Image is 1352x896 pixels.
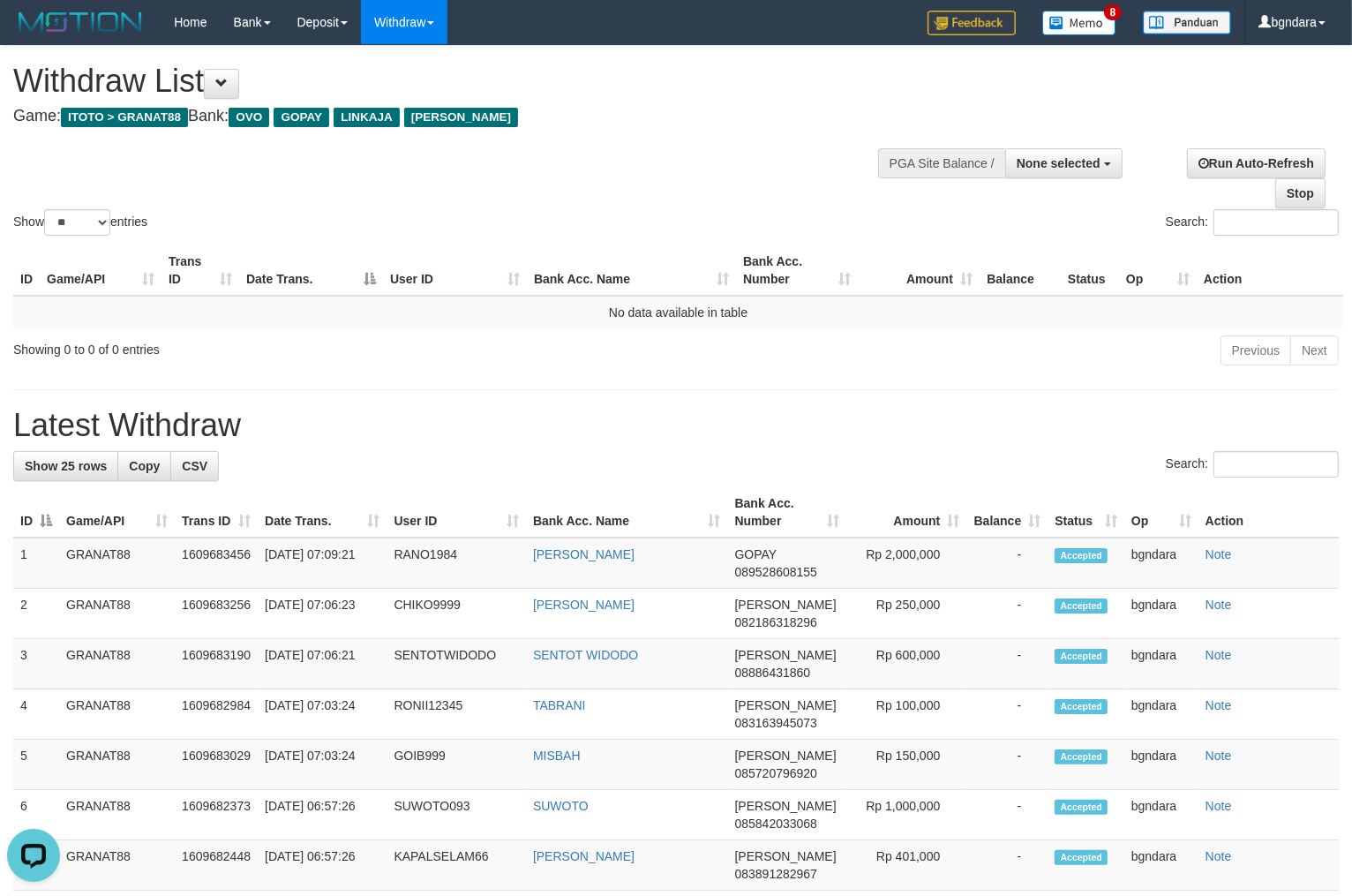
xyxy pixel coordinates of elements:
[1206,648,1232,662] a: Note
[533,799,589,813] a: SUWOTO
[1055,699,1108,714] span: Accepted
[13,538,59,589] td: 1
[846,538,966,589] td: Rp 2,000,000
[258,487,387,538] th: Date Trans.: activate to sort column ascending
[1206,749,1232,763] a: Note
[170,451,219,481] a: CSV
[533,598,635,612] a: [PERSON_NAME]
[1206,799,1232,813] a: Note
[59,840,175,891] td: GRANAT88
[13,209,147,236] label: Show entries
[735,565,817,579] span: Copy 089528608155 to clipboard
[1061,245,1119,296] th: Status
[25,459,107,473] span: Show 25 rows
[258,740,387,790] td: [DATE] 07:03:24
[846,689,966,740] td: Rp 100,000
[387,639,526,689] td: SENTOTWIDODO
[258,689,387,740] td: [DATE] 07:03:24
[1048,487,1124,538] th: Status: activate to sort column ascending
[1124,790,1198,840] td: bgndara
[533,849,635,863] a: [PERSON_NAME]
[735,547,777,561] span: GOPAY
[387,840,526,891] td: KAPALSELAM66
[175,538,258,589] td: 1609683456
[274,108,329,127] span: GOPAY
[13,790,59,840] td: 6
[1055,548,1108,563] span: Accepted
[59,487,175,538] th: Game/API: activate to sort column ascending
[1143,11,1231,34] img: panduan.png
[1124,689,1198,740] td: bgndara
[980,245,1061,296] th: Balance
[1187,148,1326,178] a: Run Auto-Refresh
[928,11,1016,35] img: Feedback.jpg
[1166,209,1339,236] label: Search:
[44,209,110,236] select: Showentries
[59,639,175,689] td: GRANAT88
[1206,547,1232,561] a: Note
[1055,749,1108,764] span: Accepted
[735,648,837,662] span: [PERSON_NAME]
[387,689,526,740] td: RONII12345
[846,487,966,538] th: Amount: activate to sort column ascending
[735,849,837,863] span: [PERSON_NAME]
[1055,649,1108,664] span: Accepted
[258,538,387,589] td: [DATE] 07:09:21
[239,245,383,296] th: Date Trans.: activate to sort column descending
[1206,698,1232,712] a: Note
[735,598,837,612] span: [PERSON_NAME]
[182,459,207,473] span: CSV
[966,740,1048,790] td: -
[1124,639,1198,689] td: bgndara
[1197,245,1343,296] th: Action
[13,334,550,358] div: Showing 0 to 0 of 0 entries
[258,840,387,891] td: [DATE] 06:57:26
[175,689,258,740] td: 1609682984
[533,698,586,712] a: TABRANI
[735,766,817,780] span: Copy 085720796920 to clipboard
[175,487,258,538] th: Trans ID: activate to sort column ascending
[59,589,175,639] td: GRANAT88
[175,840,258,891] td: 1609682448
[129,459,160,473] span: Copy
[387,790,526,840] td: SUWOTO093
[878,148,1005,178] div: PGA Site Balance /
[59,740,175,790] td: GRANAT88
[175,589,258,639] td: 1609683256
[59,689,175,740] td: GRANAT88
[1005,148,1123,178] button: None selected
[13,9,147,35] img: MOTION_logo.png
[387,740,526,790] td: GOIB999
[387,589,526,639] td: CHIKO9999
[387,538,526,589] td: RANO1984
[966,589,1048,639] td: -
[1055,800,1108,815] span: Accepted
[13,740,59,790] td: 5
[117,451,171,481] a: Copy
[846,840,966,891] td: Rp 401,000
[846,639,966,689] td: Rp 600,000
[175,790,258,840] td: 1609682373
[846,589,966,639] td: Rp 250,000
[735,817,817,831] span: Copy 085842033068 to clipboard
[966,639,1048,689] td: -
[258,589,387,639] td: [DATE] 07:06:23
[1198,487,1339,538] th: Action
[1166,451,1339,478] label: Search:
[13,245,40,296] th: ID
[13,487,59,538] th: ID: activate to sort column descending
[258,790,387,840] td: [DATE] 06:57:26
[966,487,1048,538] th: Balance: activate to sort column ascending
[1124,740,1198,790] td: bgndara
[735,749,837,763] span: [PERSON_NAME]
[735,666,811,680] span: Copy 08886431860 to clipboard
[1042,11,1116,35] img: Button%20Memo.svg
[1104,4,1123,20] span: 8
[334,108,400,127] span: LINKAJA
[1119,245,1197,296] th: Op: activate to sort column ascending
[161,245,239,296] th: Trans ID: activate to sort column ascending
[59,538,175,589] td: GRANAT88
[527,245,736,296] th: Bank Acc. Name: activate to sort column ascending
[728,487,847,538] th: Bank Acc. Number: activate to sort column ascending
[846,740,966,790] td: Rp 150,000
